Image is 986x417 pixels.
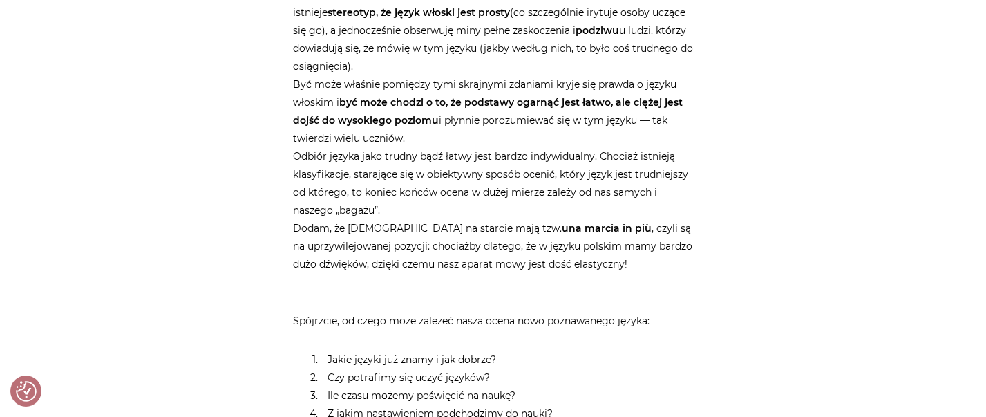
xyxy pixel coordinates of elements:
[293,96,683,127] strong: być może chodzi o to, że podstawy ogarnąć jest łatwo, ale ciężej jest dojść do wysokiego poziomu
[16,381,37,402] button: Preferencje co do zgód
[321,387,694,405] li: Ile czasu możemy poświęcić na naukę?
[293,294,694,330] p: Spójrzcie, od czego może zależeć nasza ocena nowo poznawanego języka:
[576,24,619,37] strong: podziwu
[328,6,510,19] strong: stereotyp, że język włoski jest prosty
[16,381,37,402] img: Revisit consent button
[321,369,694,387] li: Czy potrafimy się uczyć języków?
[562,222,652,234] strong: una marcia in più
[321,351,694,369] li: Jakie języki już znamy i jak dobrze?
